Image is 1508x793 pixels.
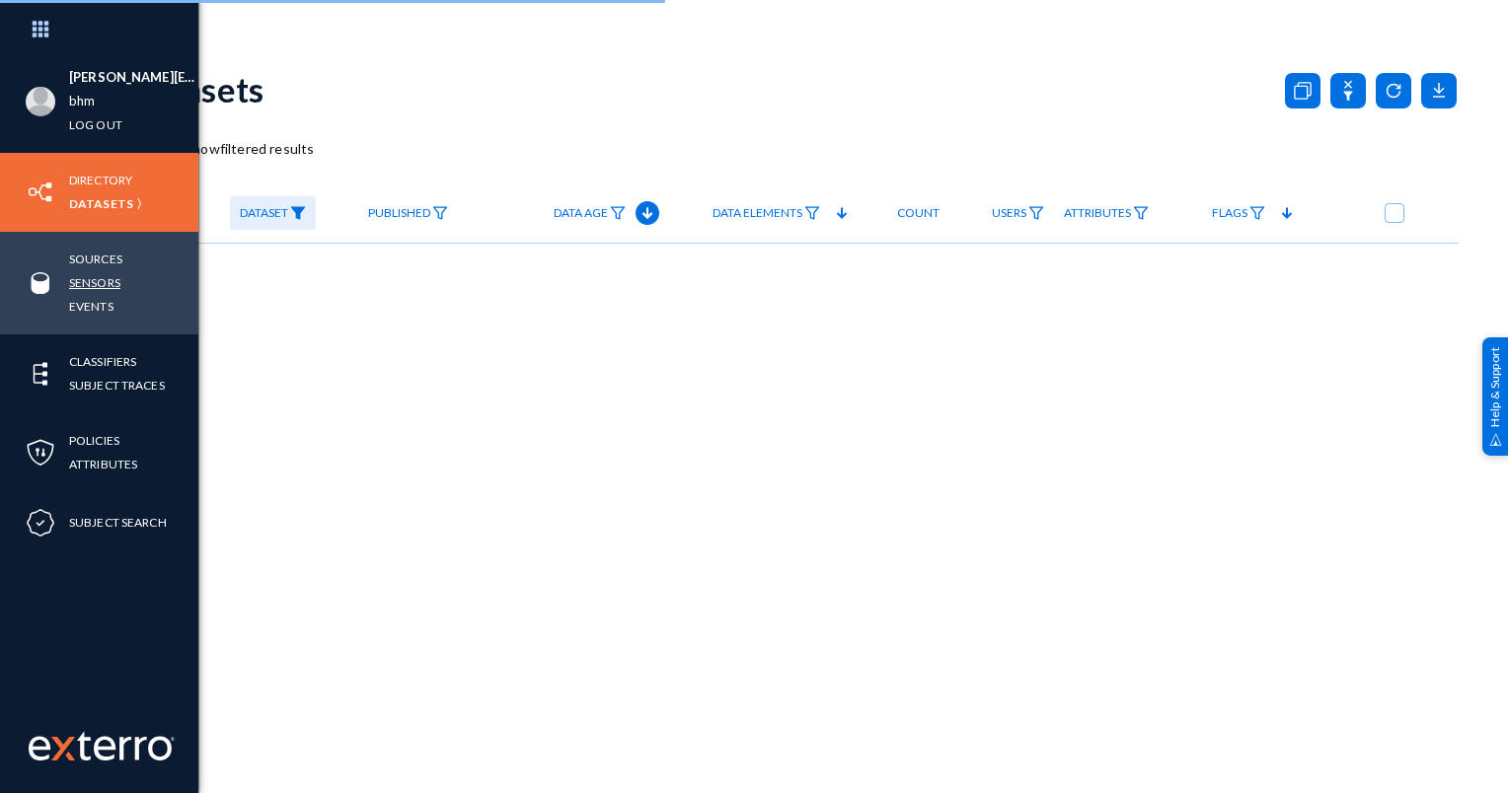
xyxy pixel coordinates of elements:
img: blank-profile-picture.png [26,87,55,116]
a: Published [358,196,458,231]
img: icon-policies.svg [26,438,55,468]
a: Subject Search [69,511,167,534]
span: Users [992,206,1026,220]
a: Log out [69,113,122,136]
img: exterro-work-mark.svg [29,731,175,760]
img: icon-filter.svg [1133,206,1149,220]
img: icon-filter.svg [1028,206,1044,220]
a: Sensors [69,271,120,294]
img: icon-filter.svg [610,206,626,220]
img: icon-filter.svg [1249,206,1265,220]
a: Data Age [544,196,636,231]
a: Policies [69,429,119,452]
a: Users [982,196,1054,231]
a: Sources [69,248,122,270]
a: Subject Traces [69,374,165,396]
img: app launcher [11,8,70,50]
a: Dataset [230,196,316,231]
span: Show filtered results [135,140,314,157]
a: Datasets [69,192,133,215]
img: help_support.svg [1489,433,1502,446]
span: Published [368,206,430,220]
a: Flags [1202,196,1275,231]
span: Data Elements [713,206,802,220]
span: Attributes [1064,206,1131,220]
a: bhm [69,90,95,112]
img: icon-sources.svg [26,268,55,298]
span: Data Age [554,206,608,220]
img: icon-inventory.svg [26,178,55,207]
a: Events [69,295,113,318]
a: Data Elements [703,196,830,231]
a: Classifiers [69,350,136,373]
a: Attributes [69,453,137,475]
span: Flags [1212,206,1247,220]
img: icon-elements.svg [26,359,55,389]
span: Dataset [240,206,288,220]
img: icon-filter-filled.svg [290,206,306,220]
img: icon-filter.svg [432,206,448,220]
div: Help & Support [1482,337,1508,456]
a: Attributes [1054,196,1159,231]
a: Directory [69,169,132,191]
li: [PERSON_NAME][EMAIL_ADDRESS][PERSON_NAME][DOMAIN_NAME] [69,66,198,90]
img: icon-filter.svg [804,206,820,220]
img: icon-compliance.svg [26,508,55,538]
span: Count [897,206,940,220]
img: exterro-logo.svg [51,737,75,760]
